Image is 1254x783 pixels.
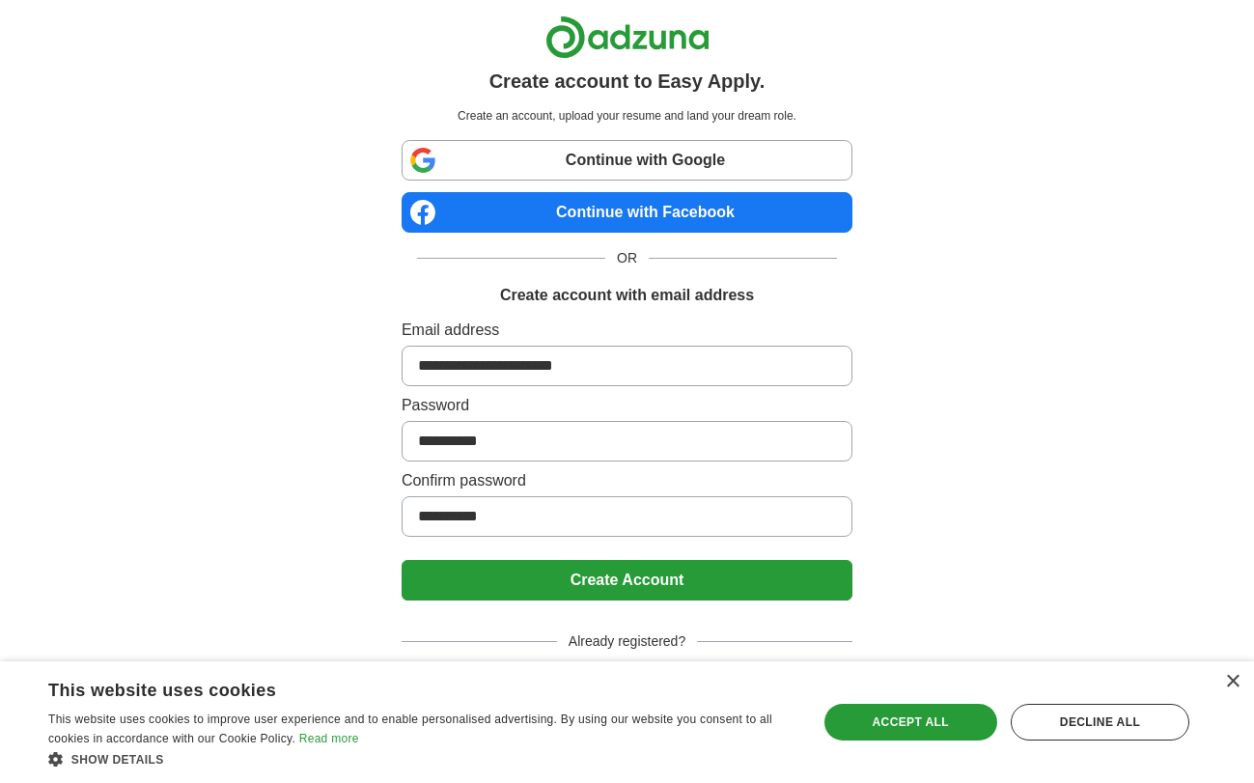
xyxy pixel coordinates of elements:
[824,704,997,741] div: Accept all
[545,15,710,59] img: Adzuna logo
[489,67,766,96] h1: Create account to Easy Apply.
[1011,704,1189,741] div: Decline all
[500,284,754,307] h1: Create account with email address
[71,753,164,767] span: Show details
[402,469,852,492] label: Confirm password
[402,140,852,181] a: Continue with Google
[557,631,697,652] span: Already registered?
[48,673,746,702] div: This website uses cookies
[402,319,852,342] label: Email address
[299,732,359,745] a: Read more, opens a new window
[1225,675,1240,689] div: Close
[402,192,852,233] a: Continue with Facebook
[402,560,852,601] button: Create Account
[605,248,649,268] span: OR
[48,749,794,769] div: Show details
[402,394,852,417] label: Password
[405,107,849,125] p: Create an account, upload your resume and land your dream role.
[48,713,772,745] span: This website uses cookies to improve user experience and to enable personalised advertising. By u...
